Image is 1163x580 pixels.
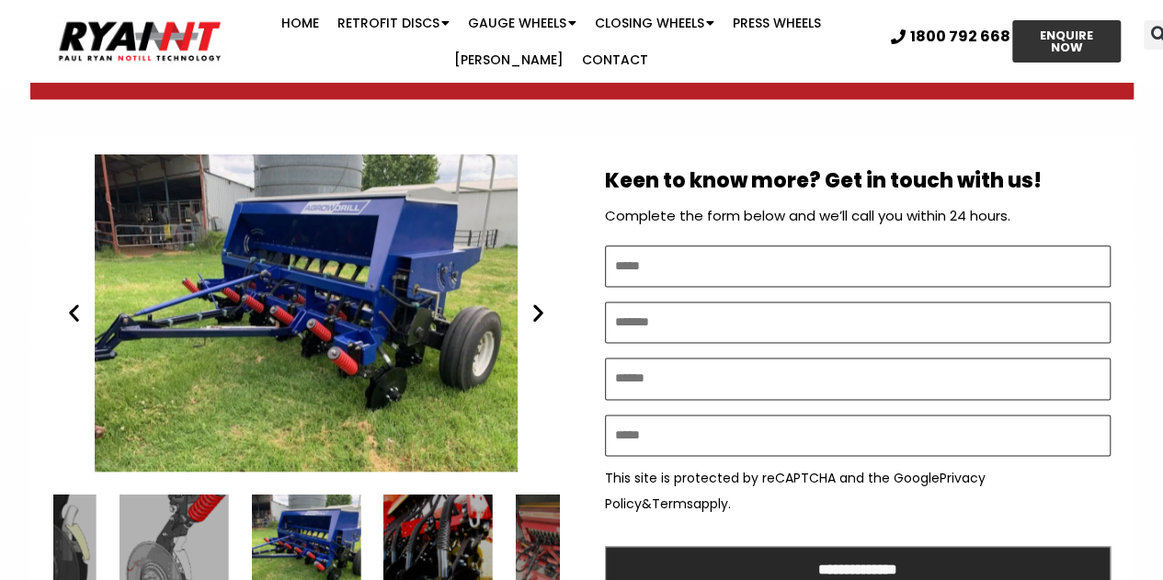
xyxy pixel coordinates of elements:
[459,5,586,41] a: Gauge Wheels
[225,5,877,78] nav: Menu
[605,469,986,513] a: Privacy Policy
[1012,20,1121,63] a: ENQUIRE NOW
[652,495,693,513] a: Terms
[328,5,459,41] a: Retrofit Discs
[53,154,559,472] div: RYAN NT Agrowdrill Retrofit Double Discs small farm disc seeder bar
[55,15,225,67] img: Ryan NT logo
[605,168,1111,195] h2: Keen to know more? Get in touch with us!
[586,5,724,41] a: Closing Wheels
[527,301,550,324] div: Next slide
[605,203,1111,229] p: Complete the form below and we’ll call you within 24 hours.
[445,41,573,78] a: [PERSON_NAME]
[891,29,1010,44] a: 1800 792 668
[63,301,86,324] div: Previous slide
[53,154,559,472] div: Slides
[724,5,830,41] a: Press Wheels
[573,41,657,78] a: Contact
[605,465,1111,517] p: This site is protected by reCAPTCHA and the Google & apply.
[1029,29,1104,53] span: ENQUIRE NOW
[910,29,1010,44] span: 1800 792 668
[272,5,328,41] a: Home
[53,154,559,472] div: 6 / 15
